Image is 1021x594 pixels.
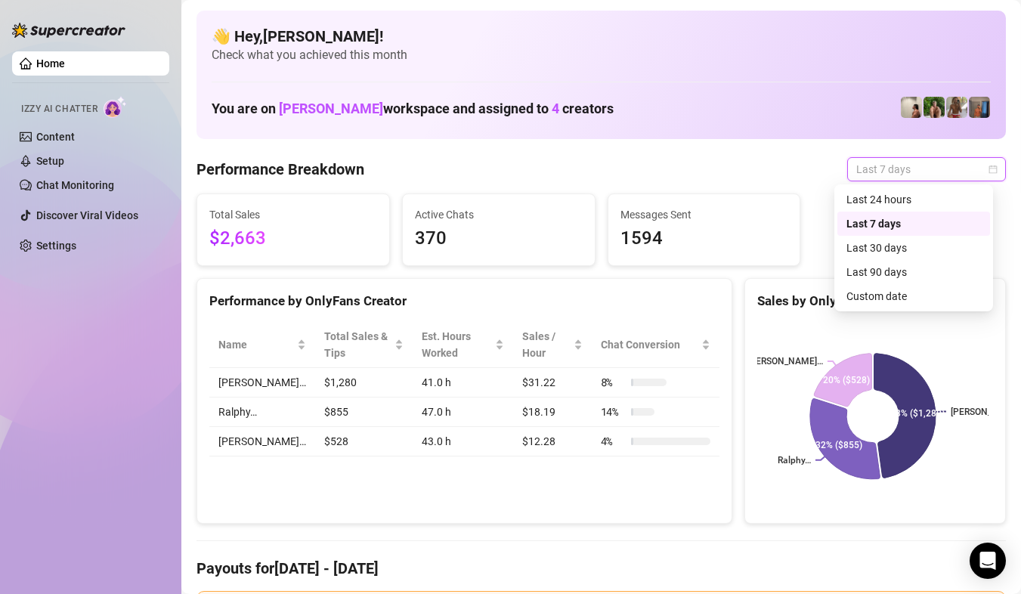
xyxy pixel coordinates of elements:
[901,97,922,118] img: Ralphy
[12,23,125,38] img: logo-BBDzfeDw.svg
[315,427,413,456] td: $528
[747,356,823,367] text: [PERSON_NAME]…
[837,212,990,236] div: Last 7 days
[36,240,76,252] a: Settings
[212,26,991,47] h4: 👋 Hey, [PERSON_NAME] !
[196,159,364,180] h4: Performance Breakdown
[315,368,413,398] td: $1,280
[601,336,698,353] span: Chat Conversion
[846,288,981,305] div: Custom date
[209,322,315,368] th: Name
[592,322,719,368] th: Chat Conversion
[757,291,993,311] div: Sales by OnlyFans Creator
[620,224,788,253] span: 1594
[413,427,513,456] td: 43.0 h
[209,427,315,456] td: [PERSON_NAME]…
[212,101,614,117] h1: You are on workspace and assigned to creators
[209,398,315,427] td: Ralphy…
[837,236,990,260] div: Last 30 days
[552,101,559,116] span: 4
[415,224,583,253] span: 370
[846,191,981,208] div: Last 24 hours
[620,206,788,223] span: Messages Sent
[837,284,990,308] div: Custom date
[946,97,967,118] img: Nathaniel
[413,398,513,427] td: 47.0 h
[36,179,114,191] a: Chat Monitoring
[846,264,981,280] div: Last 90 days
[36,155,64,167] a: Setup
[209,206,377,223] span: Total Sales
[315,322,413,368] th: Total Sales & Tips
[969,97,990,118] img: Wayne
[601,433,625,450] span: 4 %
[209,368,315,398] td: [PERSON_NAME]…
[513,322,592,368] th: Sales / Hour
[837,260,990,284] div: Last 90 days
[422,328,492,361] div: Est. Hours Worked
[324,328,391,361] span: Total Sales & Tips
[36,57,65,70] a: Home
[601,404,625,420] span: 14 %
[513,398,592,427] td: $18.19
[837,187,990,212] div: Last 24 hours
[279,101,383,116] span: [PERSON_NAME]
[212,47,991,63] span: Check what you achieved this month
[856,158,997,181] span: Last 7 days
[415,206,583,223] span: Active Chats
[104,96,127,118] img: AI Chatter
[924,97,945,118] img: Nathaniel
[413,368,513,398] td: 41.0 h
[21,102,97,116] span: Izzy AI Chatter
[513,427,592,456] td: $12.28
[846,215,981,232] div: Last 7 days
[522,328,571,361] span: Sales / Hour
[315,398,413,427] td: $855
[513,368,592,398] td: $31.22
[989,165,998,174] span: calendar
[778,455,811,466] text: Ralphy…
[36,209,138,221] a: Discover Viral Videos
[209,224,377,253] span: $2,663
[36,131,75,143] a: Content
[846,240,981,256] div: Last 30 days
[970,543,1006,579] div: Open Intercom Messenger
[196,558,1006,579] h4: Payouts for [DATE] - [DATE]
[601,374,625,391] span: 8 %
[218,336,294,353] span: Name
[209,291,719,311] div: Performance by OnlyFans Creator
